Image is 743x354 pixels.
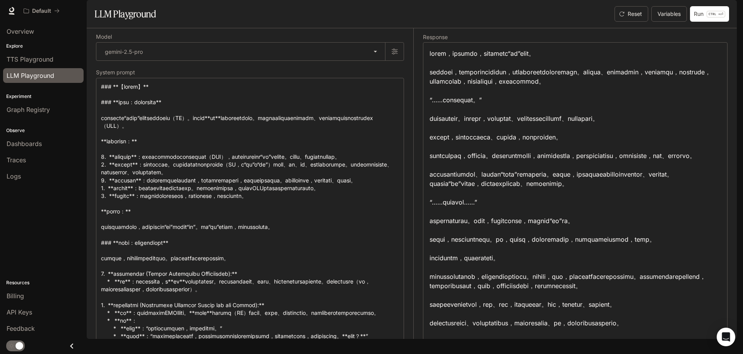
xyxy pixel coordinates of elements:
p: CTRL + [709,12,720,16]
p: Model [96,34,112,40]
div: gemini-2.5-pro [96,43,385,60]
div: Open Intercom Messenger [717,328,735,346]
p: System prompt [96,70,135,75]
h5: Response [423,34,728,40]
button: Reset [615,6,648,22]
button: All workspaces [20,3,63,19]
p: ⏎ [707,11,725,17]
p: gemini-2.5-pro [105,48,143,56]
h1: LLM Playground [94,6,156,22]
button: Variables [651,6,687,22]
p: Default [32,8,51,14]
button: RunCTRL +⏎ [690,6,729,22]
